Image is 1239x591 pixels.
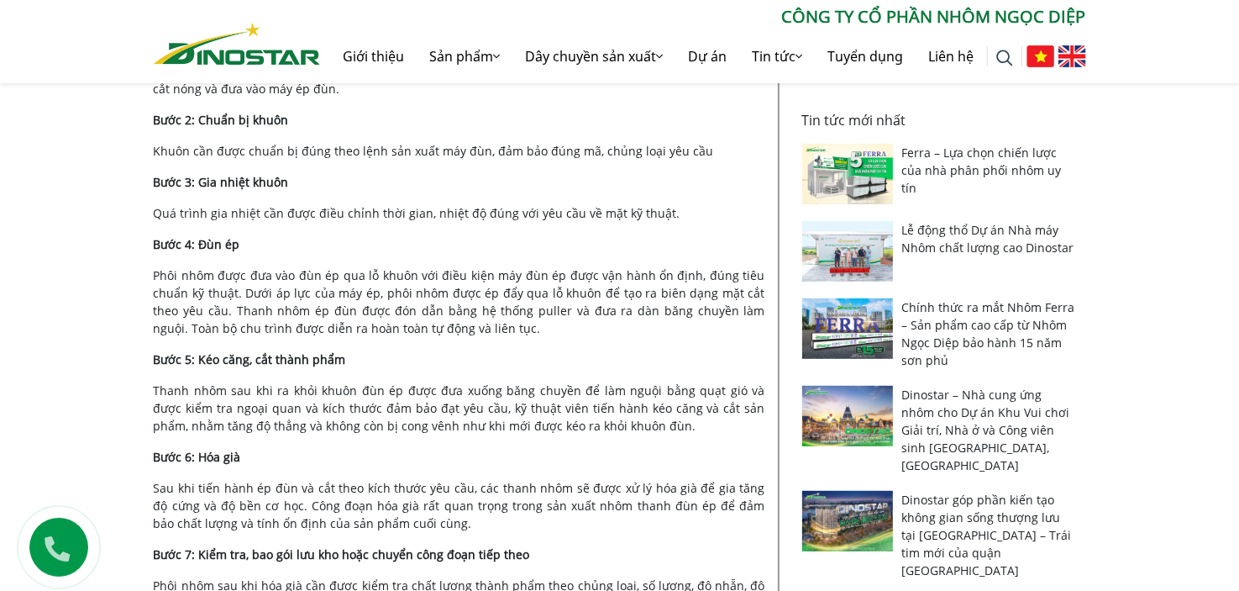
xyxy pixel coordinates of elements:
p: CÔNG TY CỔ PHẦN NHÔM NGỌC DIỆP [320,4,1086,29]
span: Phôi nhôm được đưa vào đùn ép qua lỗ khuôn với điều kiện máy đùn ép được vận hành ổn định, đúng t... [154,267,765,336]
a: Tin tức [740,29,816,83]
span: Khuôn cần được chuẩn bị đúng theo lệnh sản xuất máy đùn, đảm bảo đúng mã, chủng loại yêu cầu [154,143,714,159]
a: Dinostar – Nhà cung ứng nhôm cho Dự án Khu Vui chơi Giải trí, Nhà ở và Công viên sinh [GEOGRAPHIC... [901,387,1069,473]
img: Ferra – Lựa chọn chiến lược của nhà phân phối nhôm uy tín [802,144,894,204]
a: Giới thiệu [331,29,417,83]
img: Nhôm Dinostar [154,23,320,65]
img: English [1058,45,1086,67]
a: Sản phẩm [417,29,513,83]
b: Bước 2: Chuẩn bị khuôn [154,112,289,128]
b: Bước 3: Gia nhiệt khuôn [154,174,289,190]
b: Bước 5: Kéo căng, cắt thành phẩm [154,351,346,367]
a: Ferra – Lựa chọn chiến lược của nhà phân phối nhôm uy tín [901,145,1061,196]
a: Dây chuyền sản xuất [513,29,676,83]
b: Bước 4: Đùn ép [154,236,240,252]
b: Bước 7: Kiểm tra, bao gói lưu kho hoặc chuyển công đoạn tiếp theo [154,546,530,562]
span: Quá trình gia nhiệt cần được điều chỉnh thời gian, nhiệt độ đúng với yêu cầu về mặt kỹ thuật. [154,205,680,221]
b: Bước 6: Hóa già [154,449,241,465]
img: Chính thức ra mắt Nhôm Ferra – Sản phẩm cao cấp từ Nhôm Ngọc Diệp bảo hành 15 năm sơn phủ [802,298,894,359]
img: Dinostar góp phần kiến tạo không gian sống thượng lưu tại Skyline Westlake – Trái tim mới của quậ... [802,491,894,551]
span: Sau khi tiến hành ép đùn và cắt theo kích thước yêu cầu, các thanh nhôm sẽ được xử lý hóa già để ... [154,480,765,531]
img: Tiếng Việt [1026,45,1054,67]
a: Dự án [676,29,740,83]
img: Lễ động thổ Dự án Nhà máy Nhôm chất lượng cao Dinostar [802,221,894,282]
img: search [996,50,1013,66]
img: Dinostar – Nhà cung ứng nhôm cho Dự án Khu Vui chơi Giải trí, Nhà ở và Công viên sinh thái đảo Vũ... [802,386,894,446]
a: Tuyển dụng [816,29,916,83]
p: Tin tức mới nhất [802,110,1076,130]
span: Thanh nhôm sau khi ra khỏi khuôn đùn ép được đưa xuống băng chuyền để làm nguội bằng quạt gió và ... [154,383,765,434]
a: Lễ động thổ Dự án Nhà máy Nhôm chất lượng cao Dinostar [901,222,1074,256]
a: Chính thức ra mắt Nhôm Ferra – Sản phẩm cao cấp từ Nhôm Ngọc Diệp bảo hành 15 năm sơn phủ [901,299,1074,368]
a: Dinostar góp phần kiến tạo không gian sống thượng lưu tại [GEOGRAPHIC_DATA] – Trái tim mới của qu... [901,492,1071,578]
a: Liên hệ [916,29,987,83]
